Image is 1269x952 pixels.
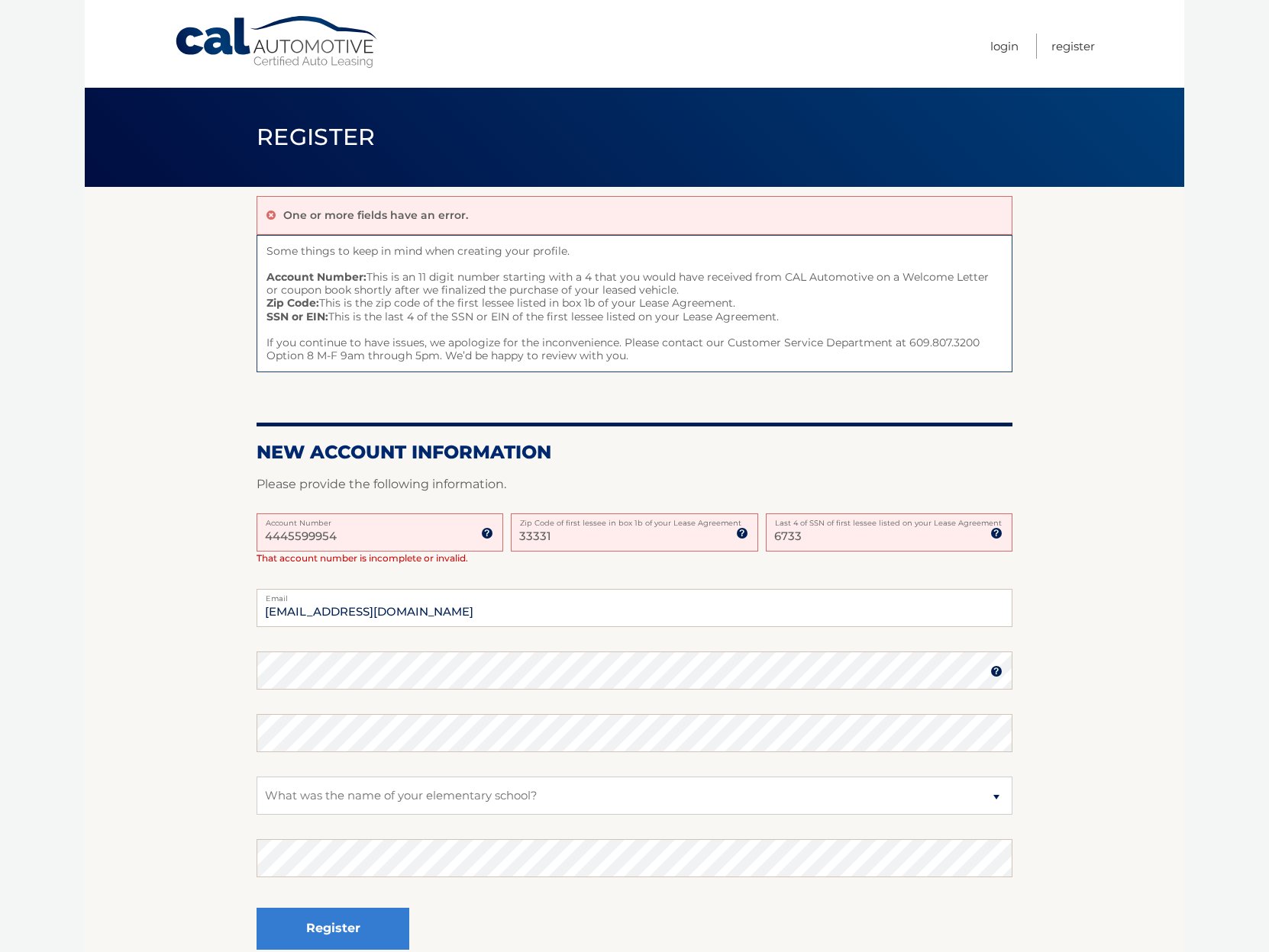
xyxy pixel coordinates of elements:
[736,527,748,539] img: tooltip.svg
[257,123,376,151] span: Register
[174,15,380,69] a: Cal Automotive
[257,908,409,950] button: Register
[766,513,1012,552] input: SSN or EIN (last 4 digits only)
[257,474,1012,495] p: Please provide the following information.
[257,235,1012,373] span: Some things to keep in mind when creating your profile. This is an 11 digit number starting with ...
[257,441,1012,464] h2: New Account Information
[481,527,493,539] img: tooltip.svg
[990,527,1003,539] img: tooltip.svg
[511,513,757,552] input: Zip Code
[283,208,468,222] p: One or more fields have an error.
[511,513,757,526] label: Zip Code of first lessee in box 1b of your Lease Agreement
[257,589,1012,601] label: Email
[766,513,1012,526] label: Last 4 of SSN of first lessee listed on your Lease Agreement
[1051,34,1095,59] a: Register
[266,270,366,284] strong: Account Number:
[257,513,503,552] input: Account Number
[266,296,319,310] strong: Zip Code:
[257,552,468,564] span: That account number is incomplete or invalid.
[257,513,503,526] label: Account Number
[266,310,328,323] strong: SSN or EIN:
[990,665,1003,677] img: tooltip.svg
[257,589,1012,627] input: Email
[990,34,1019,59] a: Login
